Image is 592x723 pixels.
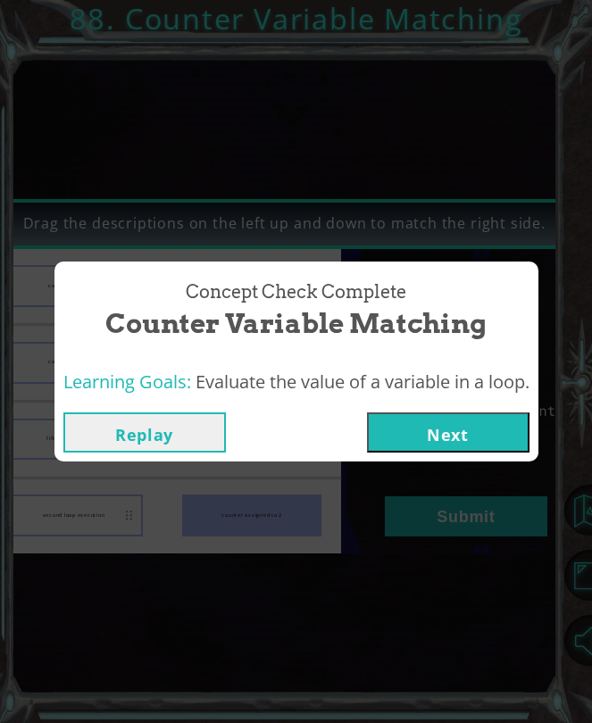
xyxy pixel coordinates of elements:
[186,279,406,305] span: Concept Check Complete
[367,412,529,453] button: Next
[63,412,226,453] button: Replay
[196,370,529,394] span: Evaluate the value of a variable in a loop.
[63,370,191,394] span: Learning Goals:
[105,304,487,343] span: Counter Variable Matching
